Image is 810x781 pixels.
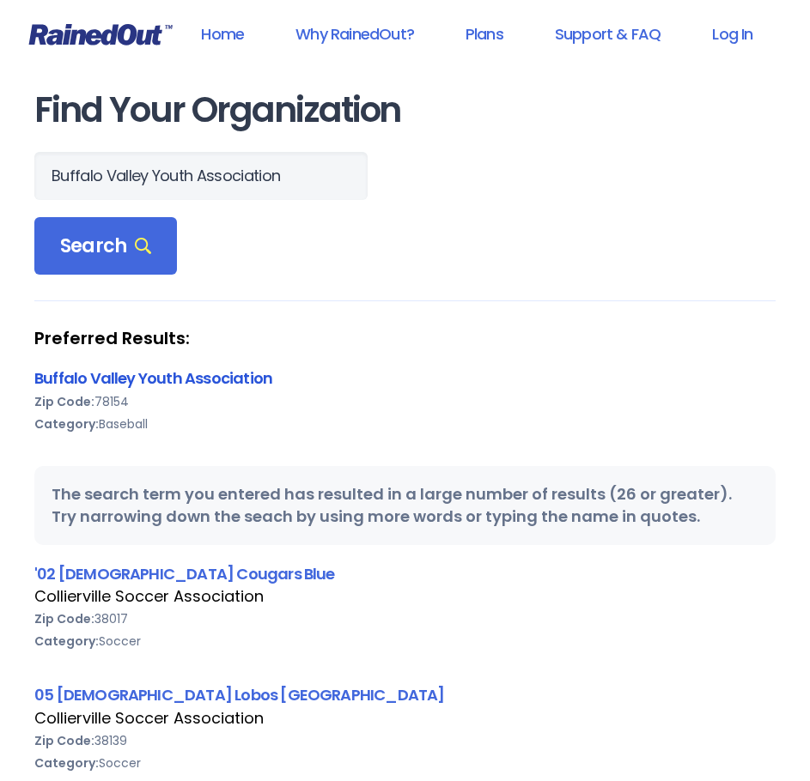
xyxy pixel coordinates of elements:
h1: Find Your Organization [34,91,776,130]
a: Support & FAQ [533,15,683,53]
div: Search [34,217,177,275]
div: 38017 [34,608,776,630]
b: Zip Code: [34,732,94,749]
div: Soccer [34,630,776,652]
a: Home [179,15,266,53]
b: Zip Code: [34,610,94,627]
div: 78154 [34,390,776,413]
div: Buffalo Valley Youth Association [34,366,776,390]
b: Category: [34,415,99,433]
div: Baseball [34,413,776,435]
a: Log In [690,15,775,53]
b: Zip Code: [34,393,94,410]
div: 38139 [34,730,776,752]
input: Search Orgs… [34,152,368,200]
b: Category: [34,754,99,772]
a: 05 [DEMOGRAPHIC_DATA] Lobos [GEOGRAPHIC_DATA] [34,684,445,705]
div: Collierville Soccer Association [34,707,776,730]
a: Why RainedOut? [273,15,436,53]
div: 05 [DEMOGRAPHIC_DATA] Lobos [GEOGRAPHIC_DATA] [34,683,776,706]
strong: Preferred Results: [34,327,776,349]
a: Plans [443,15,526,53]
div: '02 [DEMOGRAPHIC_DATA] Cougars Blue [34,562,776,585]
div: Collierville Soccer Association [34,585,776,608]
b: Category: [34,633,99,650]
a: Buffalo Valley Youth Association [34,367,272,389]
span: Search [60,234,151,258]
a: '02 [DEMOGRAPHIC_DATA] Cougars Blue [34,563,335,584]
div: Soccer [34,752,776,774]
div: The search term you entered has resulted in a large number of results (26 or greater). Try narrow... [34,466,776,545]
